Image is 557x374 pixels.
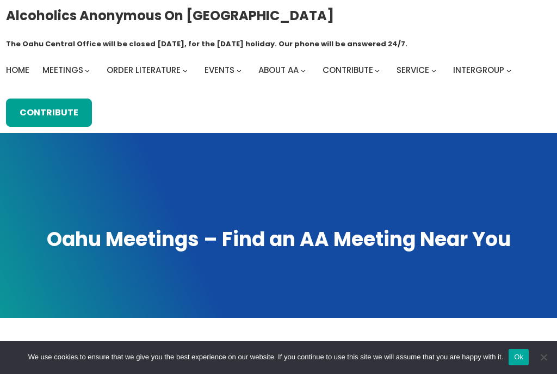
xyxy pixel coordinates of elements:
[397,63,429,78] a: Service
[42,63,83,78] a: Meetings
[323,64,373,76] span: Contribute
[397,64,429,76] span: Service
[509,349,529,365] button: Ok
[453,63,504,78] a: Intergroup
[506,68,511,73] button: Intergroup submenu
[6,64,29,76] span: Home
[323,63,373,78] a: Contribute
[85,68,90,73] button: Meetings submenu
[183,68,188,73] button: Order Literature submenu
[107,64,181,76] span: Order Literature
[375,68,380,73] button: Contribute submenu
[453,64,504,76] span: Intergroup
[10,226,547,253] h1: Oahu Meetings – Find an AA Meeting Near You
[431,68,436,73] button: Service submenu
[301,68,306,73] button: About AA submenu
[538,352,549,363] span: No
[6,4,334,27] a: Alcoholics Anonymous on [GEOGRAPHIC_DATA]
[258,63,299,78] a: About AA
[237,68,242,73] button: Events submenu
[258,64,299,76] span: About AA
[6,39,407,50] h1: The Oahu Central Office will be closed [DATE], for the [DATE] holiday. Our phone will be answered...
[6,63,29,78] a: Home
[205,64,234,76] span: Events
[28,352,503,363] span: We use cookies to ensure that we give you the best experience on our website. If you continue to ...
[42,64,83,76] span: Meetings
[205,63,234,78] a: Events
[6,99,92,127] a: Contribute
[6,63,515,78] nav: Intergroup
